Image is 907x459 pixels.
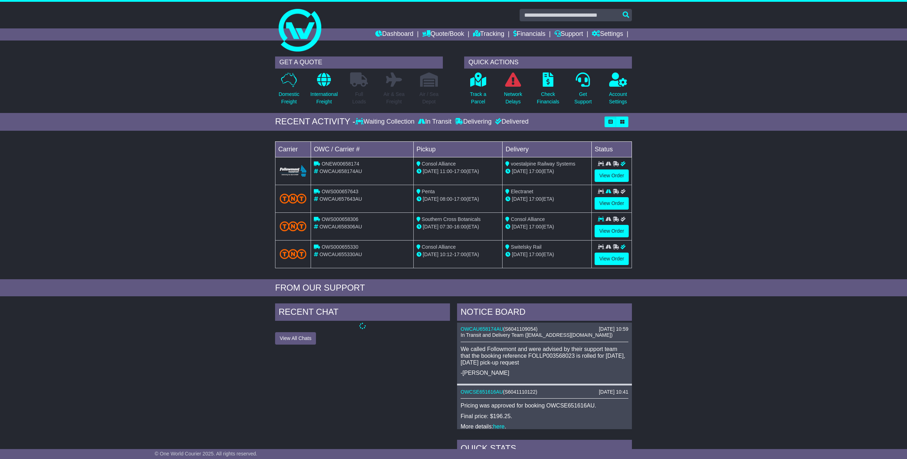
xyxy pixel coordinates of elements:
[529,224,541,229] span: 17:00
[419,91,439,106] p: Air / Sea Depot
[457,303,632,323] div: NOTICE BOARD
[454,224,466,229] span: 16:00
[493,423,505,430] a: here
[457,440,632,459] div: Quick Stats
[413,141,503,157] td: Pickup
[310,72,338,109] a: InternationalFreight
[320,196,362,202] span: OWCAU657643AU
[503,141,592,157] td: Delivery
[280,221,306,231] img: TNT_Domestic.png
[275,56,443,69] div: GET A QUOTE
[280,165,306,177] img: Followmont_Transport.png
[275,117,355,127] div: RECENT ACTIVITY -
[574,91,592,106] p: Get Support
[461,346,628,366] p: We called Followmont and were advised by their support team that the booking reference FOLLP00356...
[422,161,456,167] span: Consol Alliance
[511,161,575,167] span: voestalpine Railway Systems
[417,223,500,231] div: - (ETA)
[322,244,359,250] span: OWS000655330
[469,72,487,109] a: Track aParcel
[355,118,416,126] div: Waiting Collection
[461,326,503,332] a: OWCAU658174AU
[512,224,527,229] span: [DATE]
[320,168,362,174] span: OWCAU658174AU
[422,216,481,222] span: Southern Cross Botanicals
[461,326,628,332] div: ( )
[592,141,632,157] td: Status
[423,252,439,257] span: [DATE]
[417,168,500,175] div: - (ETA)
[454,252,466,257] span: 17:00
[311,141,414,157] td: OWC / Carrier #
[275,141,311,157] td: Carrier
[417,251,500,258] div: - (ETA)
[599,326,628,332] div: [DATE] 10:59
[155,451,257,457] span: © One World Courier 2025. All rights reserved.
[512,168,527,174] span: [DATE]
[422,244,456,250] span: Consol Alliance
[511,189,533,194] span: Electranet
[505,168,589,175] div: (ETA)
[350,91,368,106] p: Full Loads
[595,253,629,265] a: View Order
[504,91,522,106] p: Network Delays
[504,72,522,109] a: NetworkDelays
[417,195,500,203] div: - (ETA)
[554,28,583,40] a: Support
[320,224,362,229] span: OWCAU658306AU
[275,303,450,323] div: RECENT CHAT
[453,118,493,126] div: Delivering
[493,118,528,126] div: Delivered
[511,216,545,222] span: Consol Alliance
[275,283,632,293] div: FROM OUR SUPPORT
[574,72,592,109] a: GetSupport
[512,252,527,257] span: [DATE]
[423,224,439,229] span: [DATE]
[505,389,536,395] span: S6041110122
[592,28,623,40] a: Settings
[461,332,613,338] span: In Transit and Delivery Team ([EMAIL_ADDRESS][DOMAIN_NAME])
[454,196,466,202] span: 17:00
[280,249,306,259] img: TNT_Domestic.png
[454,168,466,174] span: 17:00
[375,28,413,40] a: Dashboard
[473,28,504,40] a: Tracking
[461,389,628,395] div: ( )
[422,189,435,194] span: Penta
[461,413,628,420] p: Final price: $196.25.
[310,91,338,106] p: International Freight
[529,252,541,257] span: 17:00
[505,326,536,332] span: S6041109054
[461,423,628,430] p: More details: .
[422,28,464,40] a: Quote/Book
[470,91,486,106] p: Track a Parcel
[512,196,527,202] span: [DATE]
[595,169,629,182] a: View Order
[440,168,452,174] span: 11:00
[505,251,589,258] div: (ETA)
[322,216,359,222] span: OWS000658306
[529,196,541,202] span: 17:00
[595,225,629,237] a: View Order
[461,369,628,376] p: -[PERSON_NAME]
[280,194,306,203] img: TNT_Domestic.png
[537,72,560,109] a: CheckFinancials
[537,91,559,106] p: Check Financials
[609,91,627,106] p: Account Settings
[513,28,546,40] a: Financials
[440,252,452,257] span: 10:12
[461,402,628,409] p: Pricing was approved for booking OWCSE651616AU.
[599,389,628,395] div: [DATE] 10:41
[595,197,629,210] a: View Order
[383,91,404,106] p: Air & Sea Freight
[440,224,452,229] span: 07:30
[279,91,299,106] p: Domestic Freight
[320,252,362,257] span: OWCAU655330AU
[322,161,359,167] span: ONEW00658174
[464,56,632,69] div: QUICK ACTIONS
[505,195,589,203] div: (ETA)
[529,168,541,174] span: 17:00
[423,196,439,202] span: [DATE]
[505,223,589,231] div: (ETA)
[275,332,316,345] button: View All Chats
